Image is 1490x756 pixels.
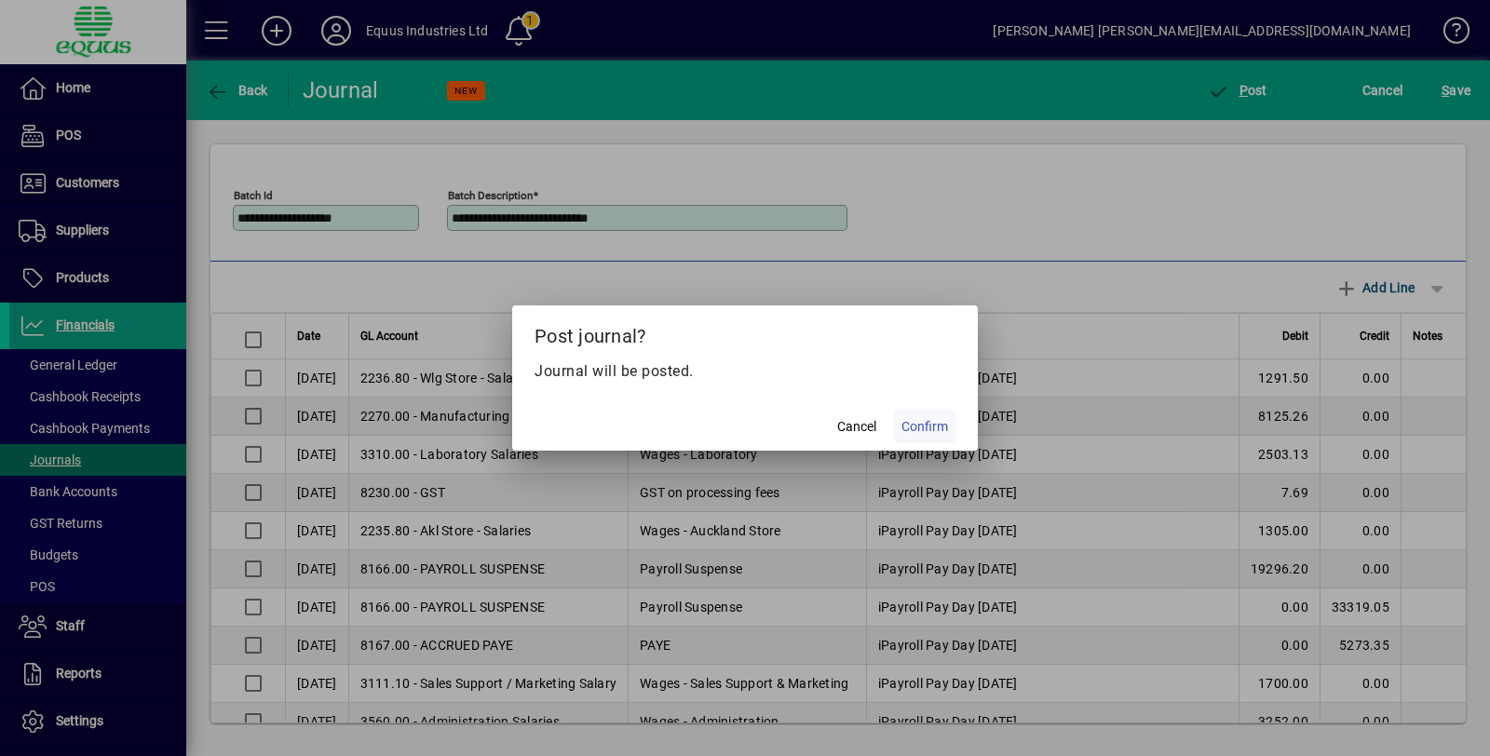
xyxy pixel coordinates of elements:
[901,417,948,437] span: Confirm
[837,417,876,437] span: Cancel
[535,360,955,383] p: Journal will be posted.
[827,410,887,443] button: Cancel
[512,305,978,359] h2: Post journal?
[894,410,955,443] button: Confirm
